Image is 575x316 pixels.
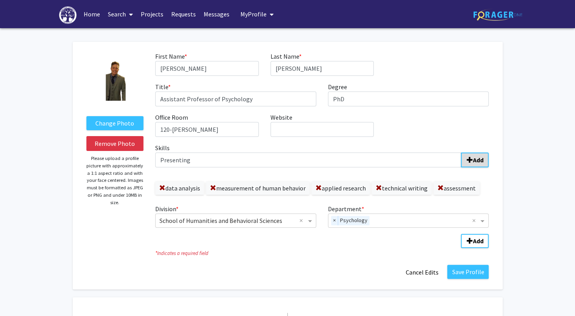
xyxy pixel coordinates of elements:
[155,52,187,61] label: First Name
[155,143,489,167] label: Skills
[155,82,171,92] label: Title
[200,0,233,28] a: Messages
[270,113,292,122] label: Website
[86,136,144,151] button: Remove Photo
[312,181,370,195] label: applied research
[155,181,204,195] label: data analysis
[433,181,480,195] label: assessment
[338,216,369,225] span: Psychology
[270,52,302,61] label: Last Name
[473,237,483,245] b: Add
[155,250,489,257] i: Indicates a required field
[461,234,489,248] button: Add Division/Department
[6,281,33,310] iframe: Chat
[299,216,306,225] span: Clear all
[461,153,489,167] button: Skills
[137,0,167,28] a: Projects
[155,214,316,228] ng-select: Division
[472,216,478,225] span: Clear all
[167,0,200,28] a: Requests
[155,113,188,122] label: Office Room
[322,204,495,228] div: Department
[86,116,144,130] label: ChangeProfile Picture
[473,9,522,21] img: ForagerOne Logo
[400,265,443,280] button: Cancel Edits
[240,10,267,18] span: My Profile
[86,52,145,110] img: Profile Picture
[372,181,432,195] label: technical writing
[328,214,489,228] ng-select: Department
[447,265,489,279] button: Save Profile
[86,155,144,206] p: Please upload a profile picture with approximately a 1:1 aspect ratio and with your face centered...
[59,6,77,24] img: High Point University Logo
[155,153,461,167] input: SkillsAdd
[331,216,338,225] span: ×
[149,204,322,228] div: Division
[104,0,137,28] a: Search
[206,181,310,195] label: measurement of human behavior
[328,82,347,92] label: Degree
[473,156,483,164] b: Add
[80,0,104,28] a: Home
